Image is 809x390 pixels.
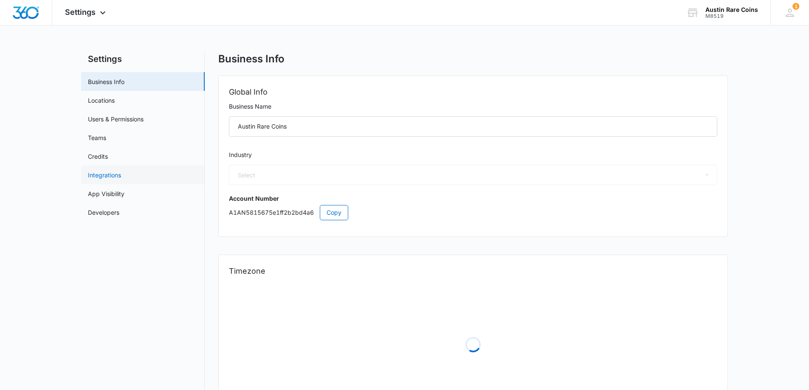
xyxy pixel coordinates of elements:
[88,171,121,180] a: Integrations
[88,133,106,142] a: Teams
[81,53,205,65] h2: Settings
[229,86,717,98] h2: Global Info
[88,152,108,161] a: Credits
[229,265,717,277] h2: Timezone
[792,3,799,10] div: notifications count
[229,195,279,202] strong: Account Number
[218,53,285,65] h1: Business Info
[88,96,115,105] a: Locations
[229,102,717,111] label: Business Name
[705,6,758,13] div: account name
[705,13,758,19] div: account id
[65,8,96,17] span: Settings
[792,3,799,10] span: 1
[88,189,124,198] a: App Visibility
[88,77,124,86] a: Business Info
[320,205,348,220] button: Copy
[229,205,717,220] p: A1AN5815675e1ff2b2bd4a6
[229,150,717,160] label: Industry
[88,115,144,123] a: Users & Permissions
[327,208,341,217] span: Copy
[88,208,119,217] a: Developers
